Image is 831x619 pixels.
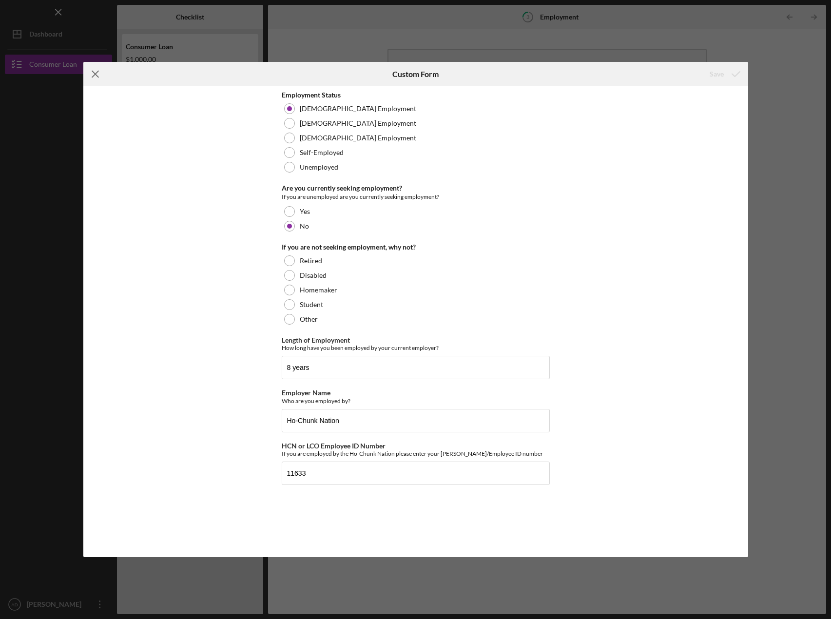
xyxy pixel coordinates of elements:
[300,119,416,127] label: [DEMOGRAPHIC_DATA] Employment
[282,243,550,251] div: If you are not seeking employment, why not?
[710,64,724,84] div: Save
[300,149,344,156] label: Self-Employed
[300,105,416,113] label: [DEMOGRAPHIC_DATA] Employment
[300,315,318,323] label: Other
[282,91,550,99] div: Employment Status
[392,70,439,78] h6: Custom Form
[700,64,748,84] button: Save
[282,450,550,457] div: If you are employed by the Ho-Chunk Nation please enter your [PERSON_NAME]/Employee ID number
[300,208,310,215] label: Yes
[282,442,386,450] label: HCN or LCO Employee ID Number
[282,344,550,351] div: How long have you been employed by your current employer?
[300,301,323,309] label: Student
[300,134,416,142] label: [DEMOGRAPHIC_DATA] Employment
[282,184,550,192] div: Are you currently seeking employment?
[300,257,322,265] label: Retired
[300,222,309,230] label: No
[282,388,330,397] label: Employer Name
[282,336,350,344] label: Length of Employment
[300,271,327,279] label: Disabled
[300,286,337,294] label: Homemaker
[300,163,338,171] label: Unemployed
[282,397,550,405] div: Who are you employed by?
[282,192,550,202] div: If you are unemployed are you currently seeking employment?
